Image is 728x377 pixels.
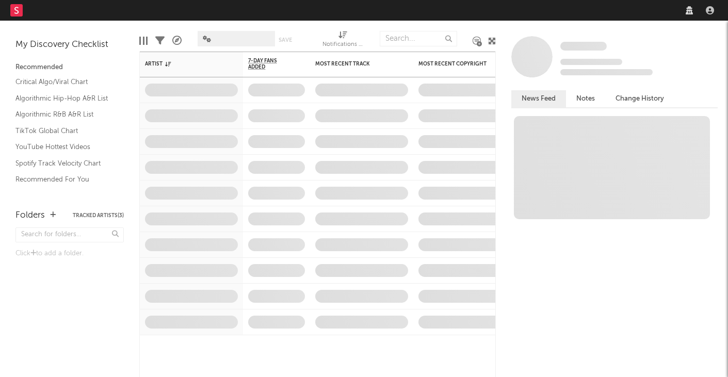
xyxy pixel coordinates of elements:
a: Algorithmic R&B A&R List [15,109,114,120]
span: Some Artist [560,42,607,51]
div: Folders [15,209,45,222]
span: 0 fans last week [560,69,653,75]
button: Notes [566,90,605,107]
a: Spotify Track Velocity Chart [15,158,114,169]
span: Tracking Since: [DATE] [560,59,622,65]
a: Recommended For You [15,174,114,185]
div: Most Recent Track [315,61,393,67]
a: Algorithmic Hip-Hop A&R List [15,93,114,104]
div: Most Recent Copyright [418,61,496,67]
button: Tracked Artists(3) [73,213,124,218]
button: News Feed [511,90,566,107]
div: Filters [155,26,165,56]
div: Recommended [15,61,124,74]
span: 7-Day Fans Added [248,58,289,70]
input: Search... [380,31,457,46]
button: Save [279,37,292,43]
a: Some Artist [560,41,607,52]
div: Notifications (Artist) [322,26,364,56]
div: My Discovery Checklist [15,39,124,51]
input: Search for folders... [15,227,124,242]
a: YouTube Hottest Videos [15,141,114,153]
a: TikTok Global Chart [15,125,114,137]
div: A&R Pipeline [172,26,182,56]
a: Critical Algo/Viral Chart [15,76,114,88]
div: Click to add a folder. [15,248,124,260]
div: Edit Columns [139,26,148,56]
div: Artist [145,61,222,67]
button: Change History [605,90,674,107]
div: Notifications (Artist) [322,39,364,51]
